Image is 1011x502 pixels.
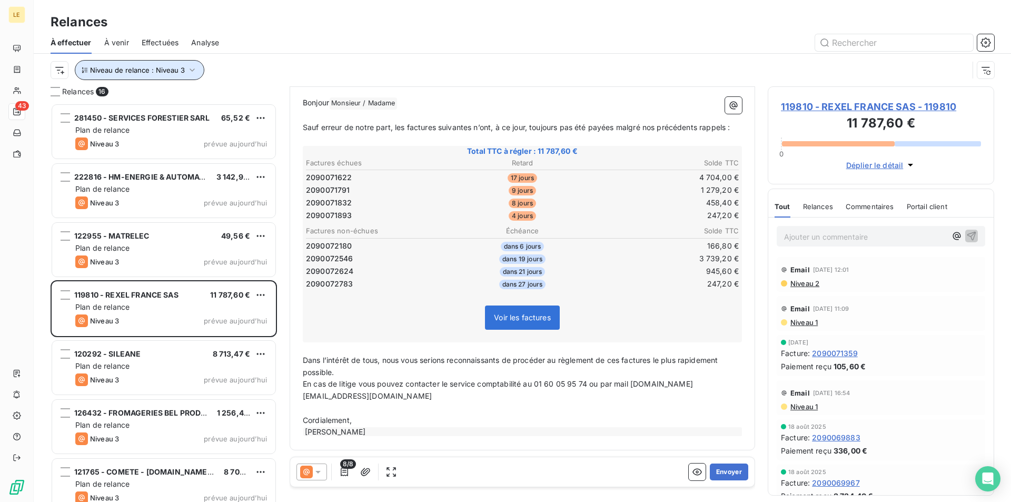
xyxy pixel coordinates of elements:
[596,172,739,183] td: 4 704,00 €
[788,339,808,346] span: [DATE]
[779,150,784,158] span: 0
[843,159,919,171] button: Déplier le détail
[90,258,119,266] span: Niveau 3
[781,100,981,114] span: 119810 - REXEL FRANCE SAS - 119810
[204,258,267,266] span: prévue aujourd’hui
[305,240,449,252] td: 2090072180
[204,317,267,325] span: prévue aujourd’hui
[204,140,267,148] span: prévue aujourd’hui
[74,113,210,122] span: 281450 - SERVICES FORESTIER SARL
[210,290,250,299] span: 11 787,60 €
[75,479,130,488] span: Plan de relance
[303,98,329,107] span: Bonjour
[51,13,107,32] h3: Relances
[812,432,860,443] span: 2090069883
[224,467,264,476] span: 8 700,65 €
[813,306,849,312] span: [DATE] 11:09
[142,37,179,48] span: Effectuées
[305,278,449,290] td: 2090072783
[305,158,449,169] th: Factures échues
[75,60,204,80] button: Niveau de relance : Niveau 3
[790,265,810,274] span: Email
[501,242,544,251] span: dans 6 jours
[303,356,720,377] span: Dans l’intérêt de tous, nous vous serions reconnaissants de procéder au règlement de ces factures...
[596,265,739,277] td: 945,60 €
[499,280,546,289] span: dans 27 jours
[74,172,227,181] span: 222816 - HM-ENERGIE & AUTOMATISMES
[15,101,29,111] span: 43
[508,173,537,183] span: 17 jours
[813,390,850,396] span: [DATE] 16:54
[90,140,119,148] span: Niveau 3
[75,243,130,252] span: Plan de relance
[221,113,250,122] span: 65,52 €
[8,479,25,496] img: Logo LeanPay
[500,267,546,277] span: dans 21 jours
[74,467,288,476] span: 121765 - COMETE - [DOMAIN_NAME][GEOGRAPHIC_DATA]
[330,97,397,110] span: Monsieur / Madame
[494,313,551,322] span: Voir les factures
[781,114,981,135] h3: 11 787,60 €
[596,225,739,237] th: Solde TTC
[788,469,826,475] span: 18 août 2025
[90,435,119,443] span: Niveau 3
[596,184,739,196] td: 1 279,20 €
[781,445,831,456] span: Paiement reçu
[303,379,693,400] span: En cas de litige vous pouvez contacter le service comptabilité au 01 60 05 95 74 ou par mail [DOM...
[781,432,810,443] span: Facture :
[90,66,185,74] span: Niveau de relance : Niveau 3
[509,211,536,221] span: 4 jours
[213,349,251,358] span: 8 713,47 €
[781,477,810,488] span: Facture :
[789,279,819,288] span: Niveau 2
[450,158,594,169] th: Retard
[781,361,831,372] span: Paiement reçu
[51,37,92,48] span: À effectuer
[104,37,129,48] span: À venir
[303,416,352,425] span: Cordialement,
[450,225,594,237] th: Échéance
[303,123,730,132] span: Sauf erreur de notre part, les factures suivantes n’ont, à ce jour, toujours pas été payées malgr...
[975,466,1000,491] div: Open Intercom Messenger
[790,389,810,397] span: Email
[813,267,849,273] span: [DATE] 12:01
[306,172,352,183] span: 2090071622
[75,420,130,429] span: Plan de relance
[789,402,818,411] span: Niveau 1
[96,87,108,96] span: 16
[305,253,449,264] td: 2090072546
[90,376,119,384] span: Niveau 3
[217,408,256,417] span: 1 256,40 €
[74,290,179,299] span: 119810 - REXEL FRANCE SAS
[74,231,150,240] span: 122955 - MATRELEC
[75,125,130,134] span: Plan de relance
[306,185,350,195] span: 2090071791
[834,361,866,372] span: 105,60 €
[204,199,267,207] span: prévue aujourd’hui
[191,37,219,48] span: Analyse
[803,202,833,211] span: Relances
[596,197,739,209] td: 458,40 €
[596,253,739,264] td: 3 739,20 €
[596,210,739,221] td: 247,20 €
[74,408,230,417] span: 126432 - FROMAGERIES BEL PRODUCTION
[775,202,790,211] span: Tout
[221,231,250,240] span: 49,56 €
[51,103,277,502] div: grid
[596,158,739,169] th: Solde TTC
[306,198,352,208] span: 2090071832
[834,490,874,501] span: 3 734,40 €
[846,160,904,171] span: Déplier le détail
[75,184,130,193] span: Plan de relance
[75,361,130,370] span: Plan de relance
[90,199,119,207] span: Niveau 3
[499,254,546,264] span: dans 19 jours
[74,349,141,358] span: 120292 - SILEANE
[304,146,740,156] span: Total TTC à régler : 11 787,60 €
[8,6,25,23] div: LE
[509,186,536,195] span: 9 jours
[812,477,860,488] span: 2090069967
[204,376,267,384] span: prévue aujourd’hui
[90,494,119,502] span: Niveau 3
[204,494,267,502] span: prévue aujourd’hui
